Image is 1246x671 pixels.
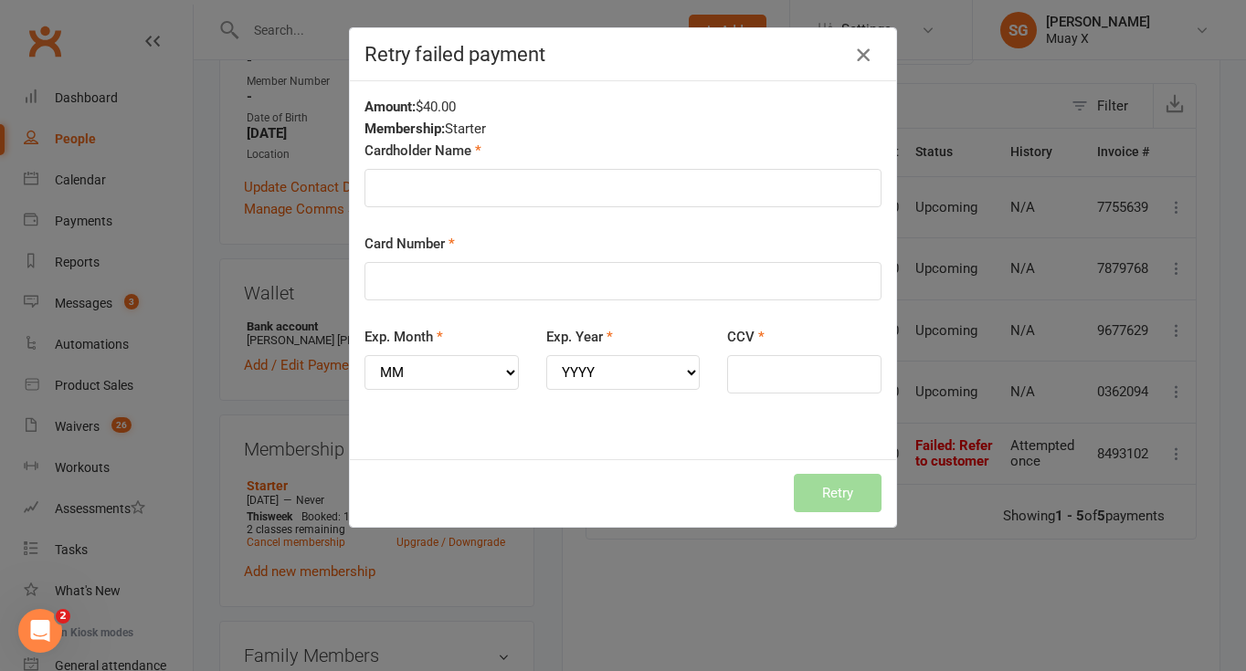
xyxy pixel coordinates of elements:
[364,140,481,162] label: Cardholder Name
[727,326,765,348] label: CCV
[364,99,416,115] strong: Amount:
[364,43,882,66] h4: Retry failed payment
[364,233,455,255] label: Card Number
[364,121,445,137] strong: Membership:
[849,40,878,69] button: Close
[546,326,613,348] label: Exp. Year
[56,609,70,624] span: 2
[364,326,443,348] label: Exp. Month
[364,96,882,118] div: $40.00
[18,609,62,653] iframe: Intercom live chat
[364,118,882,140] div: Starter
